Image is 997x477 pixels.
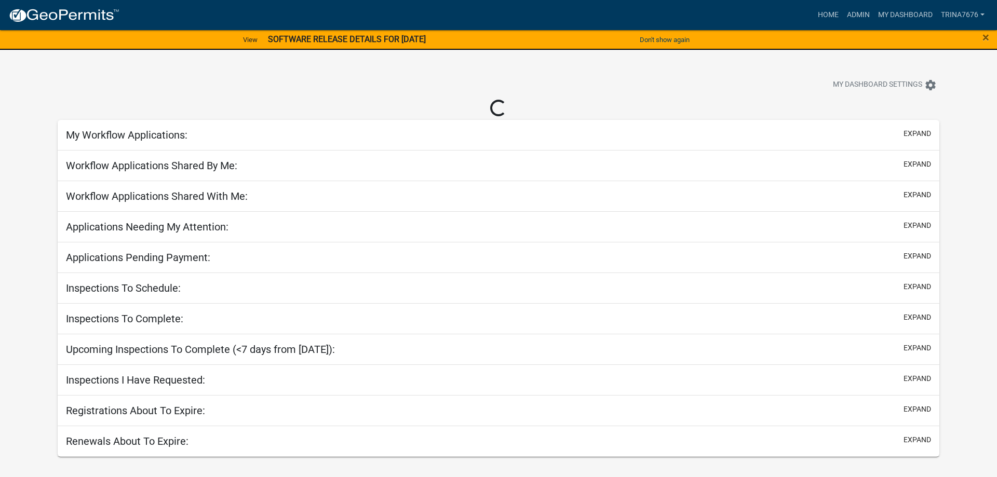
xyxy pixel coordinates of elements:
h5: Inspections To Schedule: [66,282,181,294]
button: expand [904,159,931,170]
button: expand [904,343,931,353]
span: × [982,30,989,45]
a: Home [814,5,843,25]
button: expand [904,251,931,262]
a: Admin [843,5,874,25]
h5: Renewals About To Expire: [66,435,188,447]
button: expand [904,220,931,231]
button: expand [904,189,931,200]
a: View [239,31,262,48]
button: expand [904,281,931,292]
h5: My Workflow Applications: [66,129,187,141]
a: My Dashboard [874,5,937,25]
button: expand [904,128,931,139]
button: My Dashboard Settingssettings [825,75,945,95]
h5: Inspections I Have Requested: [66,374,205,386]
h5: Upcoming Inspections To Complete (<7 days from [DATE]): [66,343,335,356]
h5: Applications Pending Payment: [66,251,210,264]
button: expand [904,312,931,323]
button: expand [904,434,931,445]
h5: Workflow Applications Shared With Me: [66,190,248,202]
h5: Applications Needing My Attention: [66,221,228,233]
h5: Workflow Applications Shared By Me: [66,159,237,172]
button: expand [904,373,931,384]
button: Don't show again [636,31,694,48]
i: settings [924,79,937,91]
button: Close [982,31,989,44]
a: trina7676 [937,5,989,25]
span: My Dashboard Settings [833,79,922,91]
h5: Registrations About To Expire: [66,404,205,417]
strong: SOFTWARE RELEASE DETAILS FOR [DATE] [268,34,426,44]
h5: Inspections To Complete: [66,312,183,325]
button: expand [904,404,931,415]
